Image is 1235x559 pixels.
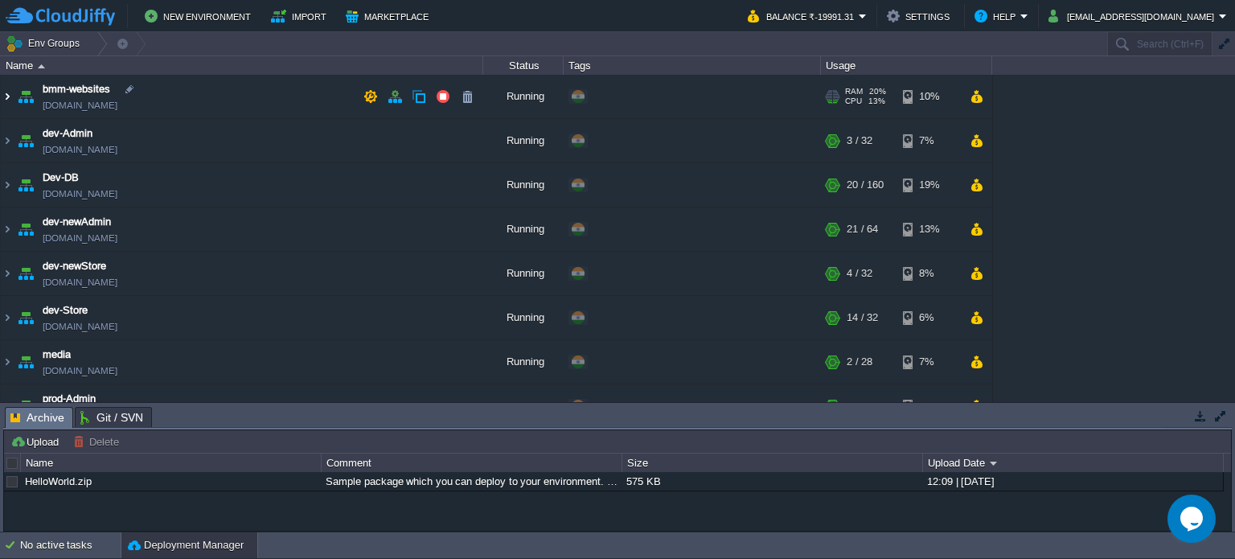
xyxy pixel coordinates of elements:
a: dev-newStore [43,258,106,274]
button: Env Groups [6,32,85,55]
span: [DOMAIN_NAME] [43,230,117,246]
span: [DOMAIN_NAME] [43,274,117,290]
div: Sample package which you can deploy to your environment. Feel free to delete and upload a package... [322,472,621,491]
img: AMDAwAAAACH5BAEAAAAALAAAAAABAAEAAAICRAEAOw== [14,296,37,339]
a: prod-Admin [43,391,96,407]
img: AMDAwAAAACH5BAEAAAAALAAAAAABAAEAAAICRAEAOw== [14,163,37,207]
img: AMDAwAAAACH5BAEAAAAALAAAAAABAAEAAAICRAEAOw== [1,340,14,384]
div: Running [483,163,564,207]
div: 13% [903,208,955,251]
div: 6 / 32 [847,384,872,428]
div: 8% [903,252,955,295]
button: Upload [10,434,64,449]
div: Running [483,75,564,118]
a: dev-newAdmin [43,214,111,230]
iframe: chat widget [1167,495,1219,543]
div: Running [483,384,564,428]
div: Running [483,208,564,251]
span: RAM [845,87,863,97]
button: Settings [887,6,954,26]
span: Git / SVN [80,408,143,427]
div: Name [2,56,482,75]
a: dev-Admin [43,125,92,142]
div: 20 / 160 [847,163,884,207]
button: Balance ₹-19991.31 [748,6,859,26]
span: CPU [845,97,862,106]
div: 14 / 32 [847,296,878,339]
img: AMDAwAAAACH5BAEAAAAALAAAAAABAAEAAAICRAEAOw== [1,119,14,162]
div: Status [484,56,563,75]
a: HelloWorld.zip [25,475,92,487]
div: Running [483,340,564,384]
div: Running [483,252,564,295]
div: 7% [903,119,955,162]
img: AMDAwAAAACH5BAEAAAAALAAAAAABAAEAAAICRAEAOw== [14,75,37,118]
div: 55% [903,384,955,428]
div: 10% [903,75,955,118]
div: 12:09 | [DATE] [923,472,1222,491]
img: AMDAwAAAACH5BAEAAAAALAAAAAABAAEAAAICRAEAOw== [1,163,14,207]
a: Dev-DB [43,170,79,186]
button: Import [271,6,331,26]
button: Delete [73,434,124,449]
span: Archive [10,408,64,428]
button: New Environment [145,6,256,26]
a: dev-Store [43,302,88,319]
div: Size [623,454,922,472]
div: 2 / 28 [847,340,872,384]
div: 21 / 64 [847,208,878,251]
div: Usage [822,56,991,75]
img: AMDAwAAAACH5BAEAAAAALAAAAAABAAEAAAICRAEAOw== [14,340,37,384]
span: [DOMAIN_NAME] [43,186,117,202]
span: [DOMAIN_NAME] [43,97,117,113]
div: 3 / 32 [847,119,872,162]
div: 6% [903,296,955,339]
img: AMDAwAAAACH5BAEAAAAALAAAAAABAAEAAAICRAEAOw== [1,296,14,339]
div: No active tasks [20,532,121,558]
div: Running [483,296,564,339]
div: 4 / 32 [847,252,872,295]
img: AMDAwAAAACH5BAEAAAAALAAAAAABAAEAAAICRAEAOw== [14,119,37,162]
img: AMDAwAAAACH5BAEAAAAALAAAAAABAAEAAAICRAEAOw== [14,252,37,295]
span: [DOMAIN_NAME] [43,319,117,335]
span: 13% [868,97,885,106]
button: [EMAIL_ADDRESS][DOMAIN_NAME] [1048,6,1219,26]
img: AMDAwAAAACH5BAEAAAAALAAAAAABAAEAAAICRAEAOw== [1,208,14,251]
img: AMDAwAAAACH5BAEAAAAALAAAAAABAAEAAAICRAEAOw== [1,384,14,428]
div: 19% [903,163,955,207]
button: Marketplace [346,6,433,26]
img: AMDAwAAAACH5BAEAAAAALAAAAAABAAEAAAICRAEAOw== [1,75,14,118]
img: AMDAwAAAACH5BAEAAAAALAAAAAABAAEAAAICRAEAOw== [14,384,37,428]
div: 7% [903,340,955,384]
div: Name [22,454,321,472]
div: 575 KB [622,472,921,491]
img: CloudJiffy [6,6,115,27]
img: AMDAwAAAACH5BAEAAAAALAAAAAABAAEAAAICRAEAOw== [38,64,45,68]
img: AMDAwAAAACH5BAEAAAAALAAAAAABAAEAAAICRAEAOw== [1,252,14,295]
span: 20% [869,87,886,97]
a: media [43,347,71,363]
div: Upload Date [924,454,1223,472]
div: Comment [322,454,622,472]
img: AMDAwAAAACH5BAEAAAAALAAAAAABAAEAAAICRAEAOw== [14,208,37,251]
a: [DOMAIN_NAME] [43,363,117,379]
div: Running [483,119,564,162]
a: bmm-websites [43,81,110,97]
div: Tags [564,56,820,75]
span: [DOMAIN_NAME] [43,142,117,158]
button: Deployment Manager [128,537,244,553]
button: Help [974,6,1020,26]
